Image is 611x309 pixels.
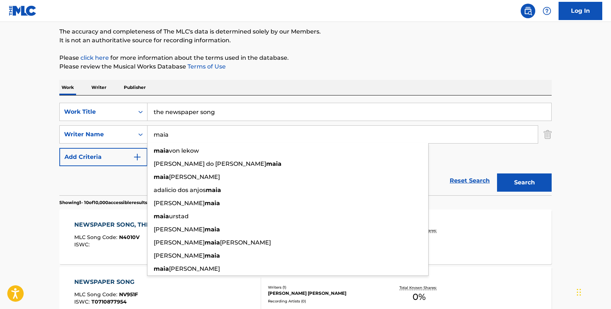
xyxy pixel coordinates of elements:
[119,234,139,240] span: N4010V
[559,2,602,20] a: Log In
[205,226,220,233] strong: maia
[268,298,378,304] div: Recording Artists ( 0 )
[497,173,552,192] button: Search
[74,220,154,229] div: NEWSPAPER SONG, THE
[544,125,552,144] img: Delete Criterion
[154,213,169,220] strong: maia
[133,153,142,161] img: 9d2ae6d4665cec9f34b9.svg
[154,265,169,272] strong: maia
[59,27,552,36] p: The accuracy and completeness of The MLC's data is determined solely by our Members.
[9,5,37,16] img: MLC Logo
[205,252,220,259] strong: maia
[59,210,552,264] a: NEWSPAPER SONG, THEMLC Song Code:N4010VISWC:Writers (2)[PERSON_NAME], [PERSON_NAME]Recording Arti...
[446,173,493,189] a: Reset Search
[59,62,552,71] p: Please review the Musical Works Database
[74,298,91,305] span: ISWC :
[169,213,189,220] span: urstad
[74,278,138,286] div: NEWSPAPER SONG
[64,130,130,139] div: Writer Name
[80,54,109,61] a: click here
[268,285,378,290] div: Writers ( 1 )
[399,285,438,290] p: Total Known Shares:
[575,274,611,309] iframe: Chat Widget
[413,290,426,304] span: 0 %
[266,160,281,167] strong: maia
[154,147,169,154] strong: maia
[220,239,271,246] span: [PERSON_NAME]
[154,187,206,193] span: adalicio dos anjos
[74,291,119,298] span: MLC Song Code :
[205,200,220,207] strong: maia
[89,80,109,95] p: Writer
[543,7,551,15] img: help
[64,107,130,116] div: Work Title
[268,290,378,297] div: [PERSON_NAME] [PERSON_NAME]
[59,103,552,195] form: Search Form
[59,80,76,95] p: Work
[169,173,220,180] span: [PERSON_NAME]
[540,4,554,18] div: Help
[91,298,127,305] span: T0710877954
[74,234,119,240] span: MLC Song Code :
[154,252,205,259] span: [PERSON_NAME]
[205,239,220,246] strong: maia
[119,291,138,298] span: NV951F
[154,160,266,167] span: [PERSON_NAME] do [PERSON_NAME]
[169,147,199,154] span: von lekow
[59,54,552,62] p: Please for more information about the terms used in the database.
[59,36,552,45] p: It is not an authoritative source for recording information.
[154,226,205,233] span: [PERSON_NAME]
[521,4,535,18] a: Public Search
[524,7,532,15] img: search
[122,80,148,95] p: Publisher
[154,239,205,246] span: [PERSON_NAME]
[74,241,91,248] span: ISWC :
[59,148,147,166] button: Add Criteria
[206,187,221,193] strong: maia
[154,173,169,180] strong: maia
[186,63,226,70] a: Terms of Use
[169,265,220,272] span: [PERSON_NAME]
[154,200,205,207] span: [PERSON_NAME]
[59,199,182,206] p: Showing 1 - 10 of 10,000 accessible results (Total 3,263,197 )
[577,281,581,303] div: Drag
